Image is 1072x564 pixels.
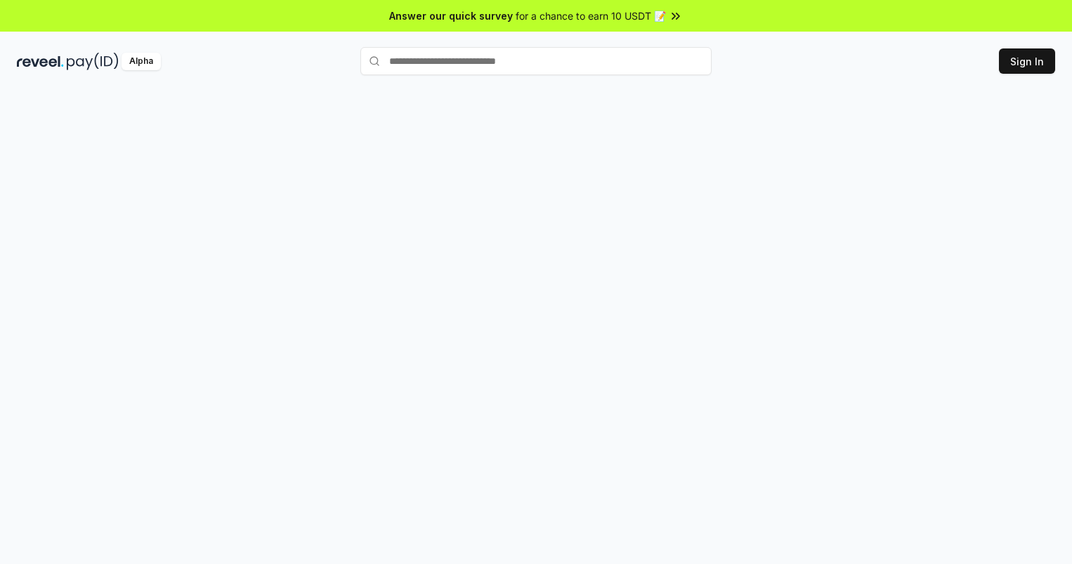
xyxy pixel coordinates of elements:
img: pay_id [67,53,119,70]
span: for a chance to earn 10 USDT 📝 [516,8,666,23]
div: Alpha [122,53,161,70]
span: Answer our quick survey [389,8,513,23]
button: Sign In [999,48,1055,74]
img: reveel_dark [17,53,64,70]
